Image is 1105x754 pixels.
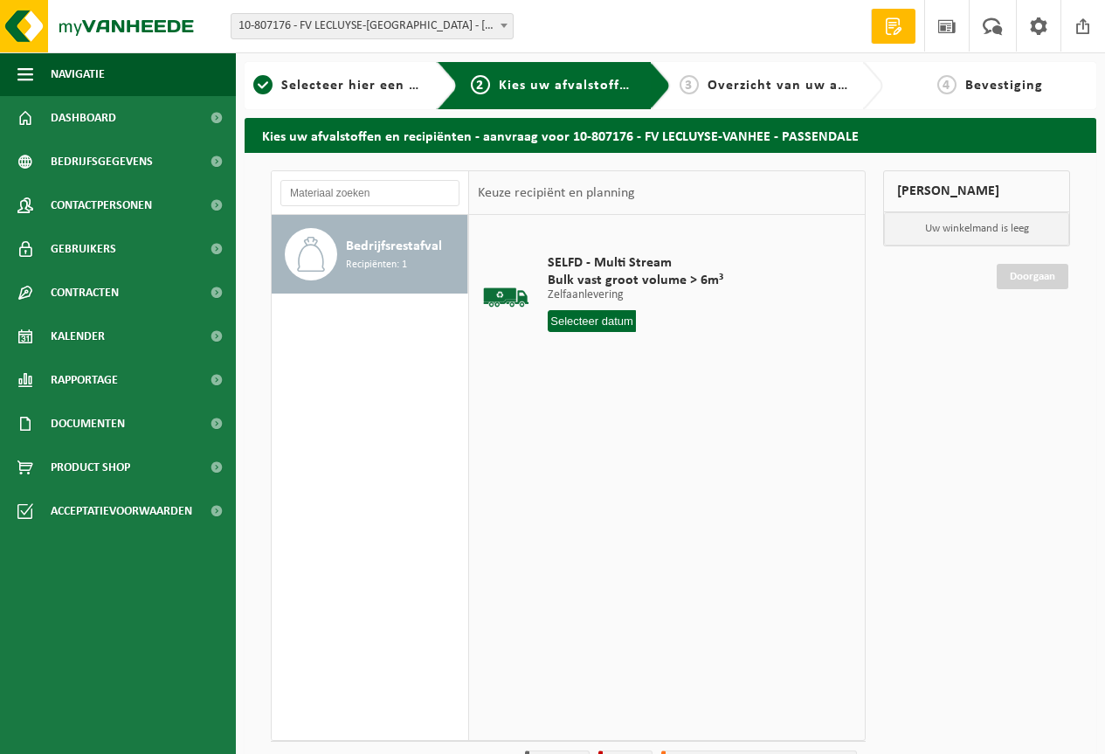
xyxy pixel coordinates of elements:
[471,75,490,94] span: 2
[548,272,723,289] span: Bulk vast groot volume > 6m³
[346,257,407,273] span: Recipiënten: 1
[548,254,723,272] span: SELFD - Multi Stream
[272,215,468,294] button: Bedrijfsrestafval Recipiënten: 1
[51,446,130,489] span: Product Shop
[281,79,470,93] span: Selecteer hier een vestiging
[680,75,699,94] span: 3
[548,289,723,301] p: Zelfaanlevering
[883,170,1070,212] div: [PERSON_NAME]
[884,212,1069,246] p: Uw winkelmand is leeg
[51,140,153,183] span: Bedrijfsgegevens
[51,315,105,358] span: Kalender
[51,52,105,96] span: Navigatie
[51,489,192,533] span: Acceptatievoorwaarden
[51,227,116,271] span: Gebruikers
[346,236,442,257] span: Bedrijfsrestafval
[51,271,119,315] span: Contracten
[51,183,152,227] span: Contactpersonen
[231,14,513,38] span: 10-807176 - FV LECLUYSE-VANHEE - PASSENDALE
[708,79,892,93] span: Overzicht van uw aanvraag
[253,75,423,96] a: 1Selecteer hier een vestiging
[231,13,514,39] span: 10-807176 - FV LECLUYSE-VANHEE - PASSENDALE
[51,358,118,402] span: Rapportage
[280,180,459,206] input: Materiaal zoeken
[499,79,739,93] span: Kies uw afvalstoffen en recipiënten
[51,96,116,140] span: Dashboard
[469,171,644,215] div: Keuze recipiënt en planning
[965,79,1043,93] span: Bevestiging
[997,264,1068,289] a: Doorgaan
[548,310,636,332] input: Selecteer datum
[253,75,273,94] span: 1
[245,118,1096,152] h2: Kies uw afvalstoffen en recipiënten - aanvraag voor 10-807176 - FV LECLUYSE-VANHEE - PASSENDALE
[937,75,957,94] span: 4
[51,402,125,446] span: Documenten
